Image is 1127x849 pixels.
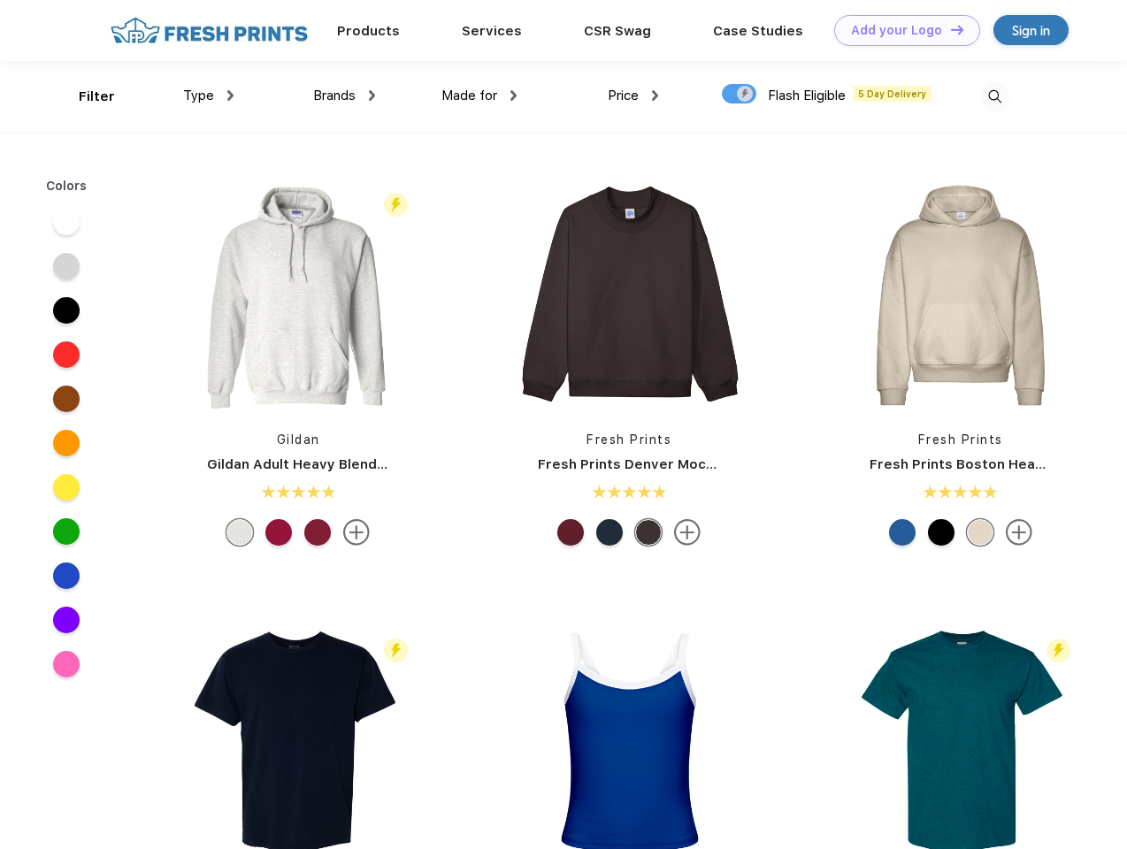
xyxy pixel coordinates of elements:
span: Flash Eligible [768,88,846,103]
div: Add your Logo [851,23,942,38]
a: Fresh Prints Denver Mock Neck Heavyweight Sweatshirt [538,456,922,472]
img: dropdown.png [652,90,658,101]
div: Ash [226,519,253,546]
a: Products [337,23,400,39]
div: Cardinal Red [304,519,331,546]
div: Sand [967,519,993,546]
img: dropdown.png [510,90,517,101]
a: Fresh Prints [586,432,671,447]
img: dropdown.png [227,90,234,101]
div: Filter [79,87,115,107]
div: Black [928,519,954,546]
span: Type [183,88,214,103]
span: Made for [441,88,497,103]
img: flash_active_toggle.svg [1046,639,1070,662]
div: Colors [33,177,101,195]
div: Antiq Cherry Red [265,519,292,546]
img: more.svg [343,519,370,546]
img: flash_active_toggle.svg [384,639,408,662]
img: flash_active_toggle.svg [384,193,408,217]
div: Royal Blue [889,519,916,546]
img: more.svg [674,519,701,546]
img: func=resize&h=266 [843,178,1078,413]
a: Gildan Adult Heavy Blend 8 Oz. 50/50 Hooded Sweatshirt [207,456,594,472]
img: func=resize&h=266 [511,178,747,413]
img: fo%20logo%202.webp [105,15,313,46]
a: Fresh Prints [918,432,1003,447]
span: 5 Day Delivery [853,86,931,102]
img: dropdown.png [369,90,375,101]
div: Dark Chocolate [635,519,662,546]
img: DT [951,25,963,34]
img: desktop_search.svg [980,82,1009,111]
div: Sign in [1012,20,1050,41]
span: Price [608,88,639,103]
img: more.svg [1006,519,1032,546]
a: Gildan [277,432,320,447]
a: Sign in [993,15,1069,45]
div: Navy [596,519,623,546]
div: Crimson Red [557,519,584,546]
span: Brands [313,88,356,103]
img: func=resize&h=266 [180,178,416,413]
